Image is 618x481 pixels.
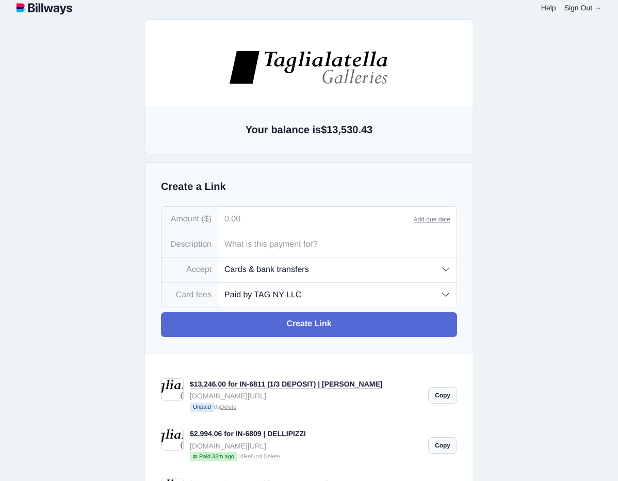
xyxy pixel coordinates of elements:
a: Sign Out [564,4,601,12]
a: Add due date [414,216,450,223]
a: Help [541,4,556,12]
a: Copy [428,437,457,454]
img: images%2Flogos%2FNHEjR4F79tOipA5cvDi8LzgAg5H3-logo.jpg [214,62,376,98]
p: $13,246.00 [189,178,401,190]
a: $13,246.00 for IN-6811 (1/3 DEPOSIT) | [PERSON_NAME] [190,380,383,389]
div: Card fees [161,283,218,308]
a: Delete [220,404,236,410]
iframe: Secure card payment input frame [195,308,395,318]
img: images%2Flogos%2FNHEjR4F79tOipA5cvDi8LzgAg5H3-logo.jpg [228,50,390,85]
a: $2,994.06 for IN-6809 | DELLIPIZZI [190,429,306,438]
input: What is this payment for? [218,232,457,257]
div: Description [161,232,218,257]
a: Copy [428,387,457,404]
div: [DOMAIN_NAME][URL] [190,390,422,402]
img: logotype.svg [17,1,72,14]
div: [DOMAIN_NAME][URL] [190,440,422,452]
h2: Create a Link [161,180,457,194]
button: Submit Payment [189,338,401,362]
input: Email (for receipt) [189,276,401,300]
img: powered-by-stripe.svg [266,377,325,385]
a: Delete [264,454,280,460]
span: Paid 33m ago [190,452,237,461]
div: Accept [161,258,218,282]
input: Your name or business name [189,250,401,275]
a: Apple Pay [259,213,330,238]
span: Unpaid [190,403,214,412]
div: Amount ($) [161,207,218,232]
small: 0s [190,403,422,413]
small: [STREET_ADDRESS][US_STATE] [189,114,401,139]
a: Bank transfer [331,213,401,238]
a: Create Link [161,312,457,337]
input: 0.00 [218,207,414,232]
small: 1d [190,452,422,462]
span: $13,530.43 [321,124,372,136]
p: IN-6811 (1/3 DEPOSIT) | [PERSON_NAME] [189,162,401,175]
a: Refund [243,454,262,460]
h2: Your balance is [161,123,457,137]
